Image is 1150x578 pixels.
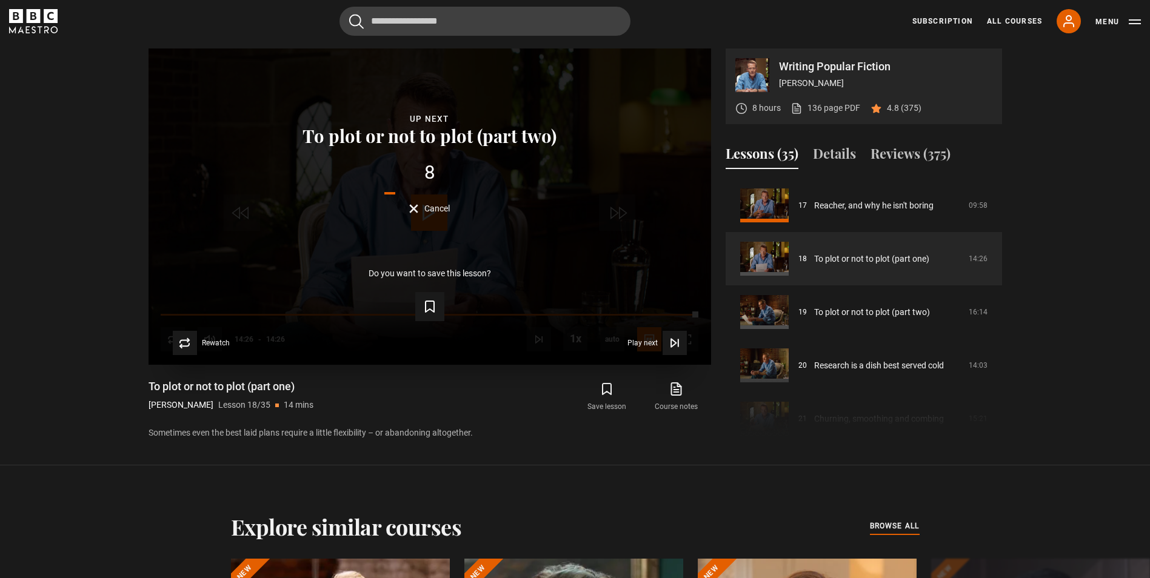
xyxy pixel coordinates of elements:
[299,126,560,145] button: To plot or not to plot (part two)
[9,9,58,33] svg: BBC Maestro
[149,399,213,411] p: [PERSON_NAME]
[887,102,921,115] p: 4.8 (375)
[149,379,313,394] h1: To plot or not to plot (part one)
[424,204,450,213] span: Cancel
[409,204,450,213] button: Cancel
[202,339,230,347] span: Rewatch
[339,7,630,36] input: Search
[813,144,856,169] button: Details
[349,14,364,29] button: Submit the search query
[779,61,992,72] p: Writing Popular Fiction
[627,331,687,355] button: Play next
[870,520,920,533] a: browse all
[641,379,710,414] a: Course notes
[149,48,711,365] video-js: Video Player
[779,77,992,90] p: [PERSON_NAME]
[572,379,641,414] button: Save lesson
[814,253,929,265] a: To plot or not to plot (part one)
[912,16,972,27] a: Subscription
[814,199,934,212] a: Reacher, and why he isn't boring
[870,520,920,532] span: browse all
[814,359,944,372] a: Research is a dish best served cold
[284,399,313,411] p: 14 mins
[987,16,1042,27] a: All Courses
[726,144,798,169] button: Lessons (35)
[168,163,692,182] div: 8
[791,102,860,115] a: 136 page PDF
[231,514,462,539] h2: Explore similar courses
[814,306,930,319] a: To plot or not to plot (part two)
[752,102,781,115] p: 8 hours
[1095,16,1141,28] button: Toggle navigation
[168,112,692,126] div: Up next
[627,339,658,347] span: Play next
[218,399,270,411] p: Lesson 18/35
[369,269,491,277] p: Do you want to save this lesson?
[149,427,711,439] p: Sometimes even the best laid plans require a little flexibility – or abandoning altogether.
[871,144,951,169] button: Reviews (375)
[173,331,230,355] button: Rewatch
